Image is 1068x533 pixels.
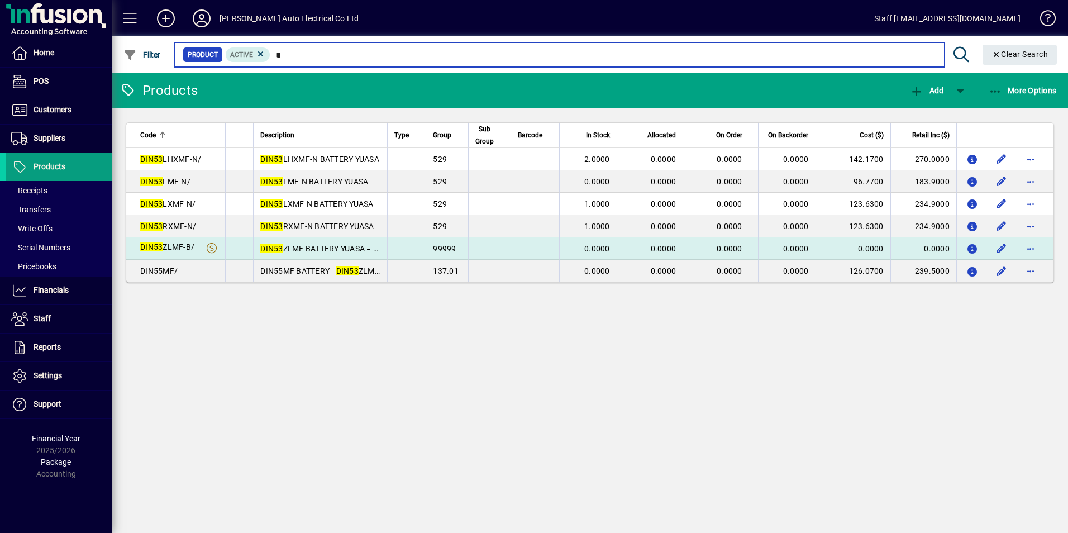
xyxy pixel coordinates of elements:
span: More Options [989,86,1057,95]
td: 0.0000 [824,237,890,260]
span: Barcode [518,129,542,141]
a: Customers [6,96,112,124]
em: DIN53 [140,242,163,251]
button: More Options [986,80,1060,101]
span: 0.0000 [717,266,742,275]
span: 1.0000 [584,222,610,231]
td: 234.9000 [890,193,956,215]
a: Support [6,391,112,418]
a: Staff [6,305,112,333]
em: DIN53 [260,155,283,164]
a: Write Offs [6,219,112,238]
span: 1.0000 [584,199,610,208]
a: Transfers [6,200,112,219]
span: LXMF-N/ [140,199,196,208]
span: 0.0000 [651,177,676,186]
span: LXMF-N BATTERY YUASA [260,199,373,208]
td: 96.7700 [824,170,890,193]
span: 0.0000 [584,266,610,275]
div: Barcode [518,129,552,141]
td: 239.5000 [890,260,956,282]
div: Staff [EMAIL_ADDRESS][DOMAIN_NAME] [874,9,1021,27]
span: DIN55MF BATTERY = ZLMF POS RIGHT [260,266,422,275]
a: Pricebooks [6,257,112,276]
button: Edit [993,240,1010,258]
button: Filter [121,45,164,65]
a: Serial Numbers [6,238,112,257]
span: 0.0000 [717,199,742,208]
span: Customers [34,105,71,114]
span: 0.0000 [651,266,676,275]
span: 0.0000 [651,244,676,253]
div: Sub Group [475,123,504,147]
div: Allocated [633,129,686,141]
span: 2.0000 [584,155,610,164]
div: [PERSON_NAME] Auto Electrical Co Ltd [220,9,359,27]
span: Retail Inc ($) [912,129,950,141]
span: 0.0000 [783,177,809,186]
div: On Order [699,129,752,141]
span: 529 [433,222,447,231]
td: 270.0000 [890,148,956,170]
button: Edit [993,217,1010,235]
span: On Backorder [768,129,808,141]
span: ZLMF-B/ [140,242,194,251]
div: Group [433,129,461,141]
td: 123.6300 [824,193,890,215]
span: 0.0000 [783,222,809,231]
span: POS [34,77,49,85]
div: In Stock [566,129,619,141]
a: Knowledge Base [1032,2,1054,39]
button: Add [907,80,946,101]
span: Support [34,399,61,408]
span: 0.0000 [584,244,610,253]
td: 183.9000 [890,170,956,193]
button: Edit [993,262,1010,280]
span: Settings [34,371,62,380]
span: Serial Numbers [11,243,70,252]
span: LHXMF-N BATTERY YUASA [260,155,379,164]
span: 0.0000 [717,177,742,186]
span: Reports [34,342,61,351]
em: DIN53 [140,177,163,186]
span: 99999 [433,244,456,253]
span: Home [34,48,54,57]
button: More options [1022,195,1040,213]
div: Products [120,82,198,99]
button: More options [1022,173,1040,191]
span: Add [910,86,943,95]
span: Active [230,51,253,59]
span: 529 [433,177,447,186]
td: 0.0000 [890,237,956,260]
span: 0.0000 [717,222,742,231]
span: 0.0000 [651,155,676,164]
em: DIN53 [140,199,163,208]
button: Profile [184,8,220,28]
span: ZLMF BATTERY YUASA = DIN55MF [260,244,407,253]
span: Description [260,129,294,141]
span: 529 [433,155,447,164]
a: POS [6,68,112,96]
button: More options [1022,262,1040,280]
em: DIN53 [336,266,359,275]
span: 0.0000 [717,155,742,164]
span: 0.0000 [783,155,809,164]
span: LMF-N/ [140,177,190,186]
span: Type [394,129,409,141]
button: Edit [993,150,1010,168]
span: 529 [433,199,447,208]
span: Group [433,129,451,141]
a: Home [6,39,112,67]
span: Staff [34,314,51,323]
span: LHXMF-N/ [140,155,201,164]
span: Pricebooks [11,262,56,271]
span: Financial Year [32,434,80,443]
span: Clear Search [991,50,1048,59]
span: 0.0000 [783,199,809,208]
span: Sub Group [475,123,494,147]
a: Financials [6,277,112,304]
em: DIN53 [140,155,163,164]
a: Reports [6,334,112,361]
em: DIN53 [260,244,283,253]
span: RXMF-N BATTERY YUASA [260,222,374,231]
